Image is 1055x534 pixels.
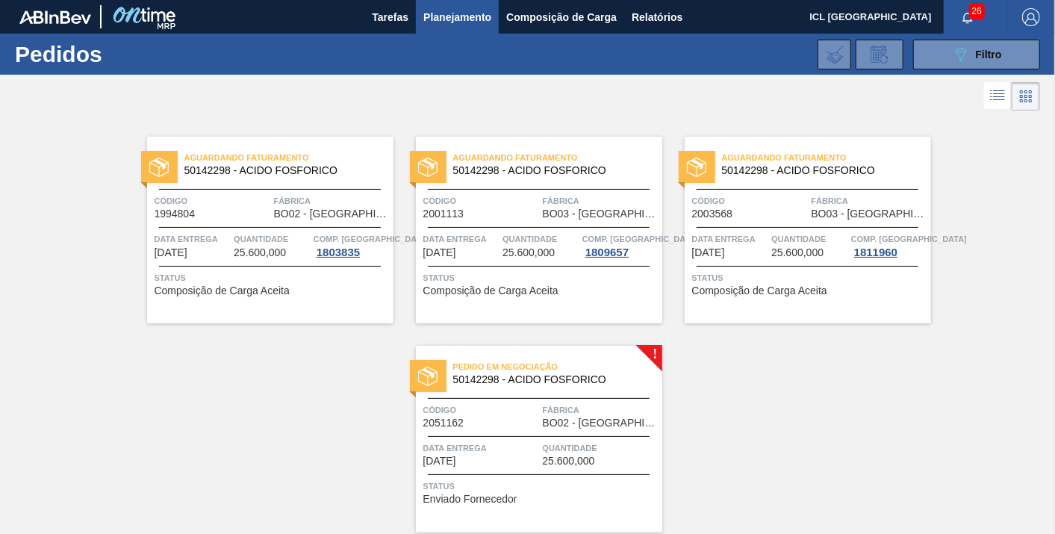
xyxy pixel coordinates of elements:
[453,359,662,374] span: Pedido em Negociação
[19,10,91,24] img: TNhmsLtSVTkK8tSr43FrP2fwEKptu5GPRR3wAAAABJRU5ErkJggg==
[423,270,659,285] span: Status
[155,208,196,220] span: 1994804
[984,82,1012,111] div: Visão em Lista
[155,270,390,285] span: Status
[314,246,363,258] div: 1803835
[722,165,919,176] span: 50142298 - ACIDO FOSFORICO
[423,456,456,467] span: 15/01/2026
[149,158,169,177] img: status
[418,367,438,386] img: status
[423,208,464,220] span: 2001113
[453,374,650,385] span: 50142298 - ACIDO FOSFORICO
[818,40,851,69] div: Importar Negociações dos Pedidos
[632,8,682,26] span: Relatórios
[423,8,491,26] span: Planejamento
[314,232,429,246] span: Comp. Carga
[543,403,659,417] span: Fábrica
[692,193,808,208] span: Código
[423,403,539,417] span: Código
[543,417,659,429] span: BO02 - La Paz
[969,3,985,19] span: 26
[393,137,662,323] a: statusAguardando Faturamento50142298 - ACIDO FOSFORICOCódigo2001113FábricaBO03 - [GEOGRAPHIC_DATA...
[692,270,927,285] span: Status
[453,150,662,165] span: Aguardando Faturamento
[1022,8,1040,26] img: Logout
[423,232,500,246] span: Data Entrega
[15,46,225,63] h1: Pedidos
[913,40,1040,69] button: Filtro
[274,193,390,208] span: Fábrica
[393,346,662,533] a: !statusPedido em Negociação50142298 - ACIDO FOSFORICOCódigo2051162FábricaBO02 - [GEOGRAPHIC_DATA]...
[372,8,408,26] span: Tarefas
[155,247,187,258] span: 03/11/2025
[418,158,438,177] img: status
[944,7,992,28] button: Notificações
[582,232,698,246] span: Comp. Carga
[423,441,539,456] span: Data Entrega
[506,8,617,26] span: Composição de Carga
[502,232,579,246] span: Quantidade
[453,165,650,176] span: 50142298 - ACIDO FOSFORICO
[692,232,768,246] span: Data Entrega
[314,232,390,258] a: Comp. [GEOGRAPHIC_DATA]1803835
[976,49,1002,60] span: Filtro
[851,232,927,258] a: Comp. [GEOGRAPHIC_DATA]1811960
[1012,82,1040,111] div: Visão em Cards
[184,165,382,176] span: 50142298 - ACIDO FOSFORICO
[582,246,632,258] div: 1809657
[234,232,310,246] span: Quantidade
[692,247,725,258] span: 03/12/2025
[274,208,390,220] span: BO02 - La Paz
[687,158,706,177] img: status
[856,40,903,69] div: Solicitação de Revisão de Pedidos
[771,232,847,246] span: Quantidade
[722,150,931,165] span: Aguardando Faturamento
[234,247,286,258] span: 25.600,000
[155,193,270,208] span: Código
[155,285,290,297] span: Composição de Carga Aceita
[184,150,393,165] span: Aguardando Faturamento
[812,193,927,208] span: Fábrica
[502,247,555,258] span: 25.600,000
[692,208,733,220] span: 2003568
[125,137,393,323] a: statusAguardando Faturamento50142298 - ACIDO FOSFORICOCódigo1994804FábricaBO02 - [GEOGRAPHIC_DATA...
[155,232,231,246] span: Data Entrega
[423,193,539,208] span: Código
[543,456,595,467] span: 25.600,000
[423,247,456,258] span: 05/11/2025
[543,208,659,220] span: BO03 - Santa Cruz
[812,208,927,220] span: BO03 - Santa Cruz
[423,417,464,429] span: 2051162
[771,247,824,258] span: 25.600,000
[423,479,659,494] span: Status
[423,285,558,297] span: Composição de Carga Aceita
[851,246,900,258] div: 1811960
[423,494,517,505] span: Enviado Fornecedor
[543,441,659,456] span: Quantidade
[851,232,967,246] span: Comp. Carga
[543,193,659,208] span: Fábrica
[582,232,659,258] a: Comp. [GEOGRAPHIC_DATA]1809657
[662,137,931,323] a: statusAguardando Faturamento50142298 - ACIDO FOSFORICOCódigo2003568FábricaBO03 - [GEOGRAPHIC_DATA...
[692,285,827,297] span: Composição de Carga Aceita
